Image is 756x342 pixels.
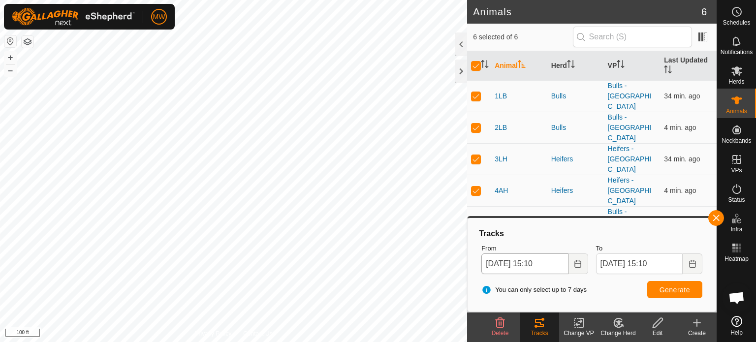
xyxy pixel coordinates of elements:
span: MW [153,12,165,22]
div: Change VP [559,329,598,338]
th: Last Updated [660,51,717,81]
p-sorticon: Activate to sort [567,62,575,69]
span: 3LH [495,154,507,164]
label: From [481,244,588,253]
span: 6 [701,4,707,19]
span: Neckbands [722,138,751,144]
span: Animals [726,108,747,114]
span: VPs [731,167,742,173]
a: Bulls - [GEOGRAPHIC_DATA] [608,113,652,142]
span: 6 selected of 6 [473,32,572,42]
th: Herd [547,51,604,81]
span: Status [728,197,745,203]
span: Schedules [723,20,750,26]
img: Gallagher Logo [12,8,135,26]
span: Delete [492,330,509,337]
button: Choose Date [568,253,588,274]
input: Search (S) [573,27,692,47]
a: Contact Us [243,329,272,338]
a: Heifers - [GEOGRAPHIC_DATA] [608,145,652,173]
span: Sep 25, 2025, 2:35 PM [664,92,700,100]
div: Heifers [551,154,600,164]
span: 1LB [495,91,507,101]
p-sorticon: Activate to sort [481,62,489,69]
p-sorticon: Activate to sort [664,67,672,75]
div: Tracks [520,329,559,338]
div: Tracks [477,228,706,240]
div: Heifers [551,186,600,196]
button: Generate [647,281,702,298]
span: Heatmap [724,256,749,262]
div: Change Herd [598,329,638,338]
span: Sep 25, 2025, 2:35 PM [664,155,700,163]
span: Notifications [721,49,753,55]
span: Infra [730,226,742,232]
span: 2LB [495,123,507,133]
span: Generate [660,286,690,294]
p-sorticon: Activate to sort [617,62,625,69]
p-sorticon: Activate to sort [518,62,526,69]
span: You can only select up to 7 days [481,285,587,295]
button: + [4,52,16,63]
div: Create [677,329,717,338]
button: Map Layers [22,36,33,48]
div: Edit [638,329,677,338]
span: Help [730,330,743,336]
span: Sep 25, 2025, 3:05 PM [664,187,696,194]
div: Bulls [551,91,600,101]
span: Sep 25, 2025, 3:05 PM [664,124,696,131]
h2: Animals [473,6,701,18]
a: Bulls - [GEOGRAPHIC_DATA] [608,208,652,236]
div: Open chat [722,283,752,312]
th: Animal [491,51,547,81]
button: – [4,64,16,76]
label: To [596,244,702,253]
a: Help [717,312,756,340]
span: Herds [728,79,744,85]
a: Privacy Policy [195,329,232,338]
div: Bulls [551,123,600,133]
th: VP [604,51,661,81]
button: Choose Date [683,253,702,274]
span: 4AH [495,186,508,196]
a: Bulls - [GEOGRAPHIC_DATA] [608,82,652,110]
button: Reset Map [4,35,16,47]
a: Heifers - [GEOGRAPHIC_DATA] [608,176,652,205]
